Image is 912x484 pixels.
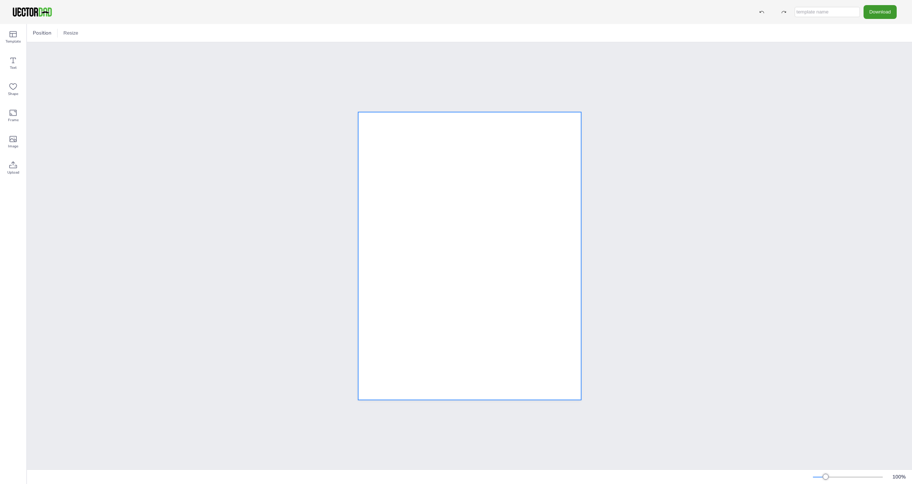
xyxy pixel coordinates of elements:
span: Shape [8,91,18,97]
span: Template [5,39,21,44]
span: Image [8,143,18,149]
input: template name [795,7,860,17]
button: Resize [60,27,81,39]
span: Upload [7,170,19,175]
img: VectorDad-1.png [12,7,53,17]
button: Download [864,5,897,19]
span: Text [10,65,17,71]
span: Frame [8,117,19,123]
span: Position [31,29,53,36]
div: 100 % [890,473,908,480]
